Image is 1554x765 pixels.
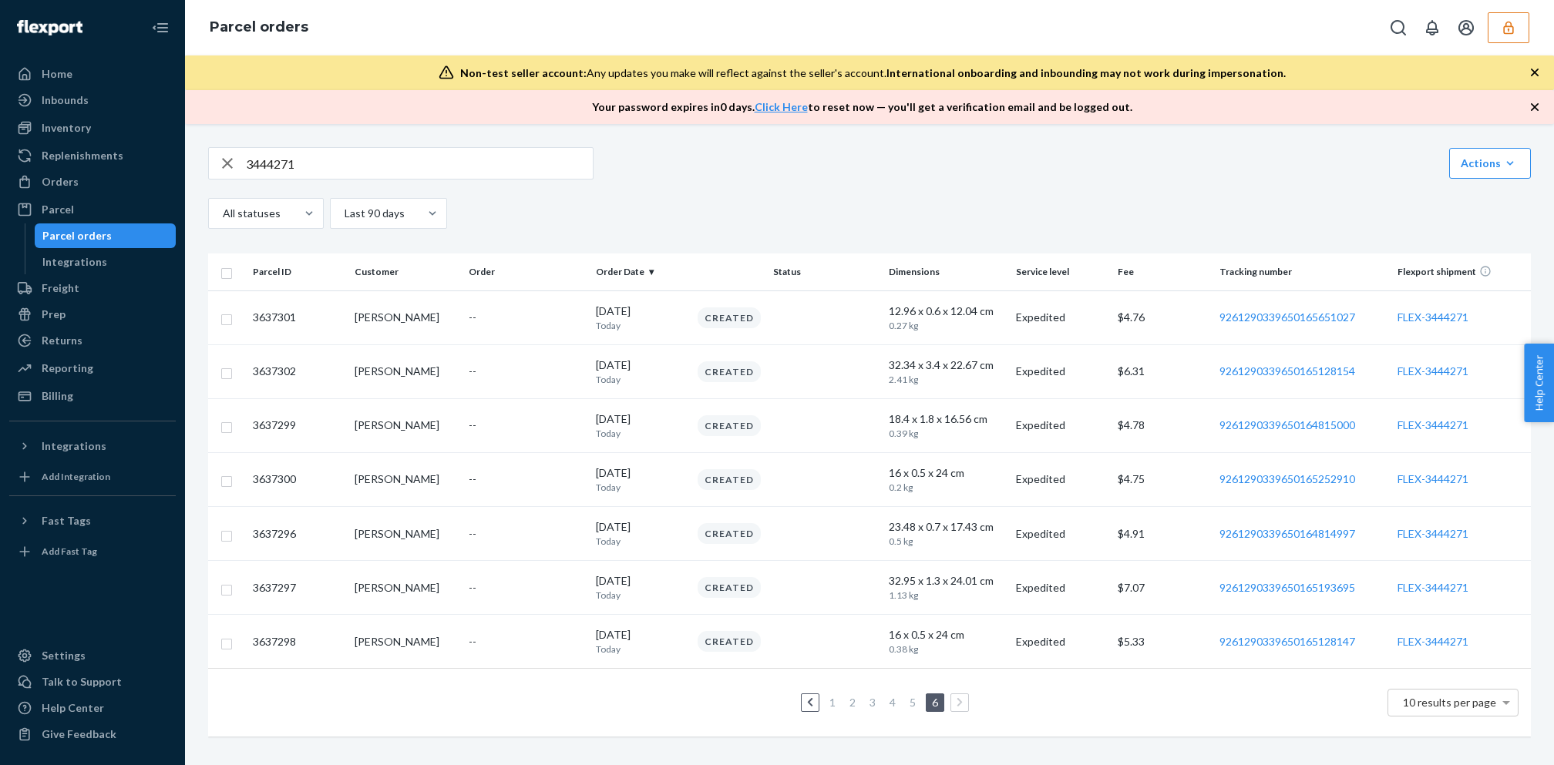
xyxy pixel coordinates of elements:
a: Home [9,62,176,86]
div: Created [698,307,761,328]
a: Freight [9,276,176,300]
div: Inbounds [42,92,89,108]
div: -- [469,526,584,542]
th: Tracking number [1213,253,1391,290]
a: Reporting [9,356,176,381]
button: Give Feedback [9,722,176,747]
div: Created [698,415,761,436]
p: 1.13 kg [889,589,957,602]
p: [DATE] [596,357,685,373]
th: Order [462,253,590,290]
div: 12.96 x 0.6 x 12.04 cm [889,304,1004,319]
div: 23.48 x 0.7 x 17.43 cm [889,519,1004,535]
th: Dimensions [883,253,1010,290]
p: Today [596,481,685,494]
a: Add Fast Tag [9,539,176,564]
div: Freight [42,280,79,296]
p: 0.27 kg [889,319,957,332]
p: [DATE] [596,519,685,535]
p: Expedited [1016,526,1105,542]
button: Actions [1449,148,1531,179]
p: Expedited [1016,580,1105,596]
a: Page 4 [886,696,899,709]
th: Status [691,253,882,290]
p: Expedited [1016,418,1105,433]
p: Today [596,535,685,548]
p: 3637300 [253,471,342,487]
div: -- [469,580,584,596]
a: FLEX-3444271 [1398,581,1468,594]
input: Search parcels [246,148,593,179]
div: 16 x 0.5 x 24 cm [889,465,1004,481]
p: 3637298 [253,634,342,649]
a: Orders [9,169,176,194]
p: $ 7.07 [1118,580,1207,596]
div: [PERSON_NAME] [355,634,456,649]
p: Expedited [1016,634,1105,649]
a: 9261290339650164814997 [1219,527,1355,540]
p: 0.39 kg [889,427,957,440]
div: Add Integration [42,470,110,483]
div: Prep [42,307,66,322]
button: Fast Tags [9,508,176,533]
p: 2.41 kg [889,373,957,386]
div: Created [698,469,761,490]
p: [DATE] [596,304,685,319]
a: Page 3 [866,696,879,709]
p: Expedited [1016,310,1105,325]
div: 16 x 0.5 x 24 cm [889,627,1004,643]
div: Actions [1461,156,1519,171]
div: Integrations [42,254,107,270]
div: Any updates you make will reflect against the seller's account. [460,65,1286,81]
div: Inventory [42,120,91,136]
input: All statuses [221,206,223,221]
img: Flexport logo [17,20,82,35]
th: Flexport shipment [1391,253,1532,290]
th: Customer [348,253,462,290]
p: Your password expires in 0 days . to reset now — you'll get a verification email and be logged out. [592,99,1132,115]
a: Page 6 is your current page [929,696,941,709]
p: $ 6.31 [1118,364,1207,379]
p: $ 4.78 [1118,418,1207,433]
p: Expedited [1016,364,1105,379]
th: Service level [1010,253,1112,290]
div: Replenishments [42,148,123,163]
th: Order Date [590,253,691,290]
div: Help Center [42,700,104,716]
a: 9261290339650164815000 [1219,418,1355,431]
div: Created [698,631,761,652]
a: 9261290339650165252910 [1219,472,1355,485]
button: Open notifications [1417,12,1448,43]
p: 3637297 [253,580,342,596]
p: [DATE] [596,411,685,427]
p: 3637296 [253,526,342,542]
div: [PERSON_NAME] [355,418,456,433]
a: 9261290339650165193695 [1219,581,1355,594]
div: [PERSON_NAME] [355,310,456,325]
div: -- [469,418,584,433]
a: Inbounds [9,88,176,112]
p: Today [596,589,685,602]
div: Orders [42,174,79,190]
p: 3637302 [253,364,342,379]
button: Integrations [9,434,176,458]
p: $ 5.33 [1118,634,1207,649]
a: Click Here [755,100,808,113]
ol: breadcrumbs [197,5,321,50]
button: Help Center [1524,344,1554,422]
div: -- [469,310,584,325]
div: -- [469,634,584,649]
a: Returns [9,328,176,353]
span: 10 results per page [1403,696,1496,709]
a: FLEX-3444271 [1398,527,1468,540]
div: Integrations [42,438,106,454]
p: [DATE] [596,573,685,589]
p: Today [596,427,685,440]
div: [PERSON_NAME] [355,364,456,379]
a: Page 5 [906,696,919,709]
a: 9261290339650165128147 [1219,635,1355,648]
a: 9261290339650165651027 [1219,310,1355,324]
div: 32.34 x 3.4 x 22.67 cm [889,357,1004,373]
div: Home [42,66,72,82]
